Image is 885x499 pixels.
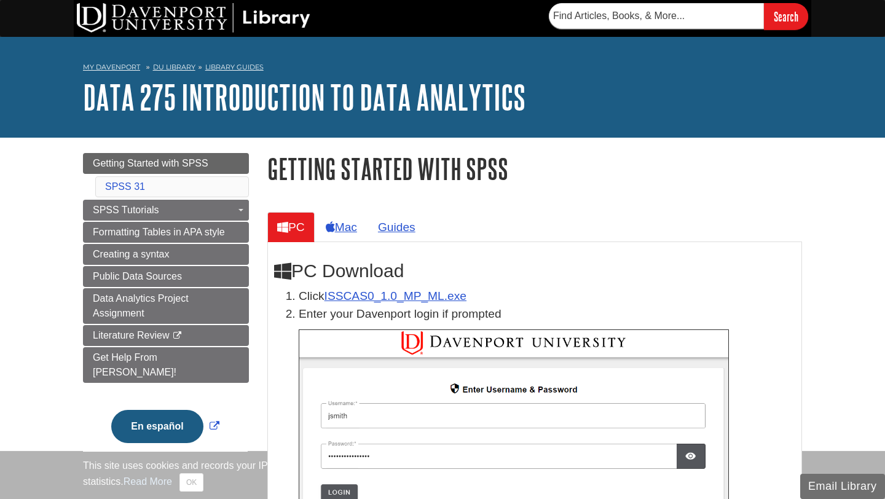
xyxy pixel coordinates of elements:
[274,261,795,281] h2: PC Download
[93,227,225,237] span: Formatting Tables in APA style
[316,212,367,242] a: Mac
[93,249,170,259] span: Creating a syntax
[83,222,249,243] a: Formatting Tables in APA style
[83,288,249,324] a: Data Analytics Project Assignment
[83,244,249,265] a: Creating a syntax
[93,293,189,318] span: Data Analytics Project Assignment
[83,59,802,79] nav: breadcrumb
[299,305,795,323] p: Enter your Davenport login if prompted
[93,205,159,215] span: SPSS Tutorials
[83,62,140,73] a: My Davenport
[108,421,222,431] a: Link opens in new window
[105,181,145,192] a: SPSS 31
[93,271,182,281] span: Public Data Sources
[179,473,203,492] button: Close
[83,266,249,287] a: Public Data Sources
[324,289,466,302] a: Download opens in new window
[83,78,525,116] a: DATA 275 Introduction to Data Analytics
[549,3,764,29] input: Find Articles, Books, & More...
[205,63,264,71] a: Library Guides
[299,288,795,305] li: Click
[764,3,808,29] input: Search
[267,212,315,242] a: PC
[172,332,183,340] i: This link opens in a new window
[111,410,203,443] button: En español
[83,200,249,221] a: SPSS Tutorials
[93,352,176,377] span: Get Help From [PERSON_NAME]!
[93,158,208,168] span: Getting Started with SPSS
[800,474,885,499] button: Email Library
[83,153,249,464] div: Guide Page Menu
[368,212,425,242] a: Guides
[93,330,170,340] span: Literature Review
[549,3,808,29] form: Searches DU Library's articles, books, and more
[267,153,802,184] h1: Getting Started with SPSS
[83,325,249,346] a: Literature Review
[77,3,310,33] img: DU Library
[83,153,249,174] a: Getting Started with SPSS
[153,63,195,71] a: DU Library
[83,347,249,383] a: Get Help From [PERSON_NAME]!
